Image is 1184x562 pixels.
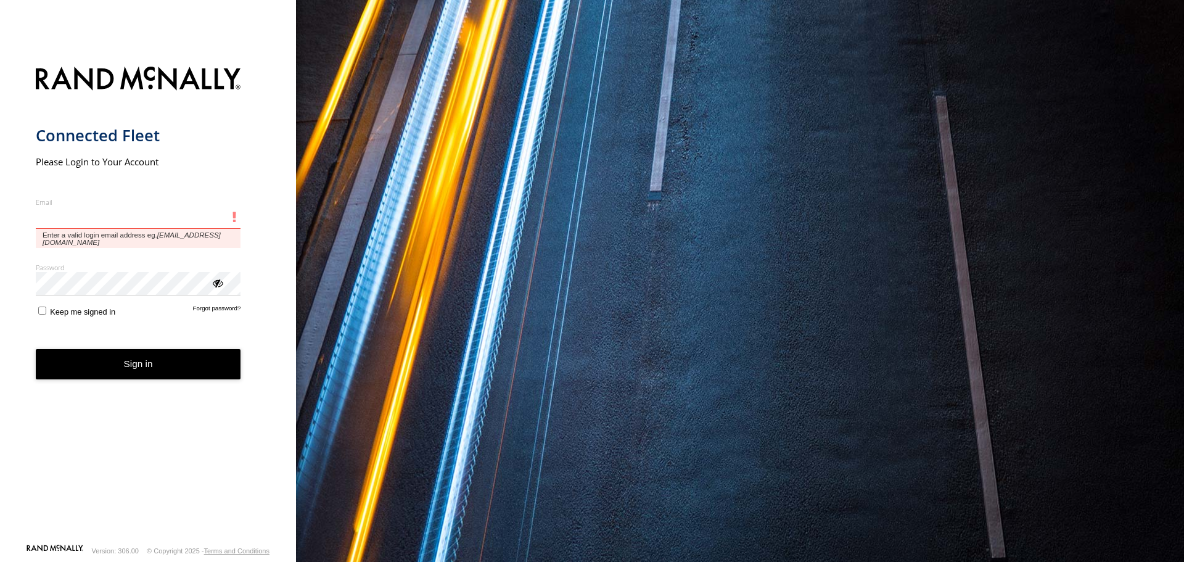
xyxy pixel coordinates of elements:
[36,229,241,248] span: Enter a valid login email address eg.
[36,349,241,379] button: Sign in
[36,263,241,272] label: Password
[27,545,83,557] a: Visit our Website
[50,307,115,316] span: Keep me signed in
[36,155,241,168] h2: Please Login to Your Account
[36,125,241,146] h1: Connected Fleet
[204,547,269,555] a: Terms and Conditions
[36,59,261,543] form: main
[92,547,139,555] div: Version: 306.00
[43,231,221,246] em: [EMAIL_ADDRESS][DOMAIN_NAME]
[36,64,241,96] img: Rand McNally
[193,305,241,316] a: Forgot password?
[36,197,241,207] label: Email
[211,276,223,289] div: ViewPassword
[147,547,269,555] div: © Copyright 2025 -
[38,307,46,315] input: Keep me signed in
